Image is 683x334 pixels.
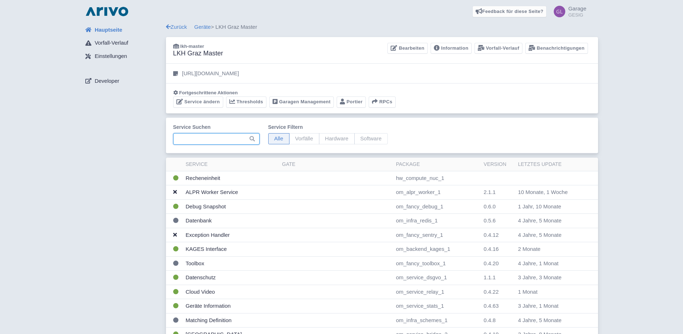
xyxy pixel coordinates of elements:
td: om_fancy_debug_1 [393,199,481,214]
td: Toolbox [183,256,279,271]
span: 1.1.1 [484,274,495,280]
td: 3 Jahre, 3 Monate [515,271,586,285]
span: Software [354,133,388,144]
span: Einstellungen [95,52,127,60]
td: Recheneinheit [183,171,279,185]
a: Einstellungen [80,50,166,63]
span: Vorfall-Verlauf [95,39,128,47]
td: 4 Jahre, 5 Monate [515,313,586,328]
span: Fortgeschrittene Aktionen [179,90,238,95]
span: 0.4.20 [484,260,499,266]
span: Vorfälle [289,133,319,144]
a: Service ändern [173,96,223,108]
small: GESIG [568,13,586,17]
th: Package [393,158,481,171]
a: Information [431,43,472,54]
img: logo [84,6,130,17]
a: Vorfall-Verlauf [475,43,522,54]
td: hw_compute_nuc_1 [393,171,481,185]
td: 2 Monate [515,242,586,257]
th: Version [481,158,515,171]
div: > LKH Graz Master [166,23,598,31]
span: Hauptseite [95,26,122,34]
label: Service filtern [268,123,388,131]
span: 0.4.12 [484,232,499,238]
td: Cloud Video [183,285,279,299]
td: 10 Monate, 1 Woche [515,185,586,200]
td: om_service_stats_1 [393,299,481,313]
a: Garage GESIG [549,6,586,17]
td: Datenbank [183,214,279,228]
input: Suche… [173,133,260,145]
td: Datenschutz [183,271,279,285]
a: Bearbeiten [387,43,427,54]
label: Service suchen [173,123,260,131]
p: [URL][DOMAIN_NAME] [182,69,239,78]
h3: LKH Graz Master [173,50,223,58]
span: 0.4.8 [484,317,495,323]
a: Thresholds [226,96,266,108]
td: om_infra_schemes_1 [393,313,481,328]
span: 0.6.0 [484,203,495,209]
a: Vorfall-Verlauf [80,36,166,50]
a: Zurück [166,24,187,30]
a: Developer [80,74,166,88]
a: Portier [337,96,366,108]
td: 4 Jahre, 5 Monate [515,228,586,242]
td: Debug Snapshot [183,199,279,214]
td: Geräte Information [183,299,279,313]
span: 0.4.63 [484,303,499,309]
span: 2.1.1 [484,189,495,195]
td: om_infra_redis_1 [393,214,481,228]
td: om_service_dsgvo_1 [393,271,481,285]
td: om_fancy_sentry_1 [393,228,481,242]
th: Letztes Update [515,158,586,171]
span: 0.4.16 [484,246,499,252]
th: Service [183,158,279,171]
a: Garagen Management [269,96,334,108]
td: 1 Jahr, 10 Monate [515,199,586,214]
span: Garage [568,5,586,12]
a: Geräte [194,24,211,30]
span: lkh-master [180,44,204,49]
span: 0.5.6 [484,217,495,224]
span: 0.4.22 [484,289,499,295]
td: Exception Handler [183,228,279,242]
td: KAGES Interface [183,242,279,257]
td: Matching Definition [183,313,279,328]
a: Benachrichtigungen [525,43,588,54]
td: ALPR Worker Service [183,185,279,200]
button: RPCs [369,96,396,108]
span: Developer [95,77,119,85]
td: 3 Jahre, 1 Monat [515,299,586,313]
span: Hardware [319,133,355,144]
a: Hauptseite [80,23,166,37]
span: Alle [268,133,289,144]
td: 1 Monat [515,285,586,299]
a: Feedback für diese Seite? [472,6,547,17]
td: 4 Jahre, 5 Monate [515,214,586,228]
th: Gate [279,158,393,171]
td: 4 Jahre, 1 Monat [515,256,586,271]
td: om_service_relay_1 [393,285,481,299]
td: om_fancy_toolbox_1 [393,256,481,271]
td: om_alpr_worker_1 [393,185,481,200]
td: om_backend_kages_1 [393,242,481,257]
